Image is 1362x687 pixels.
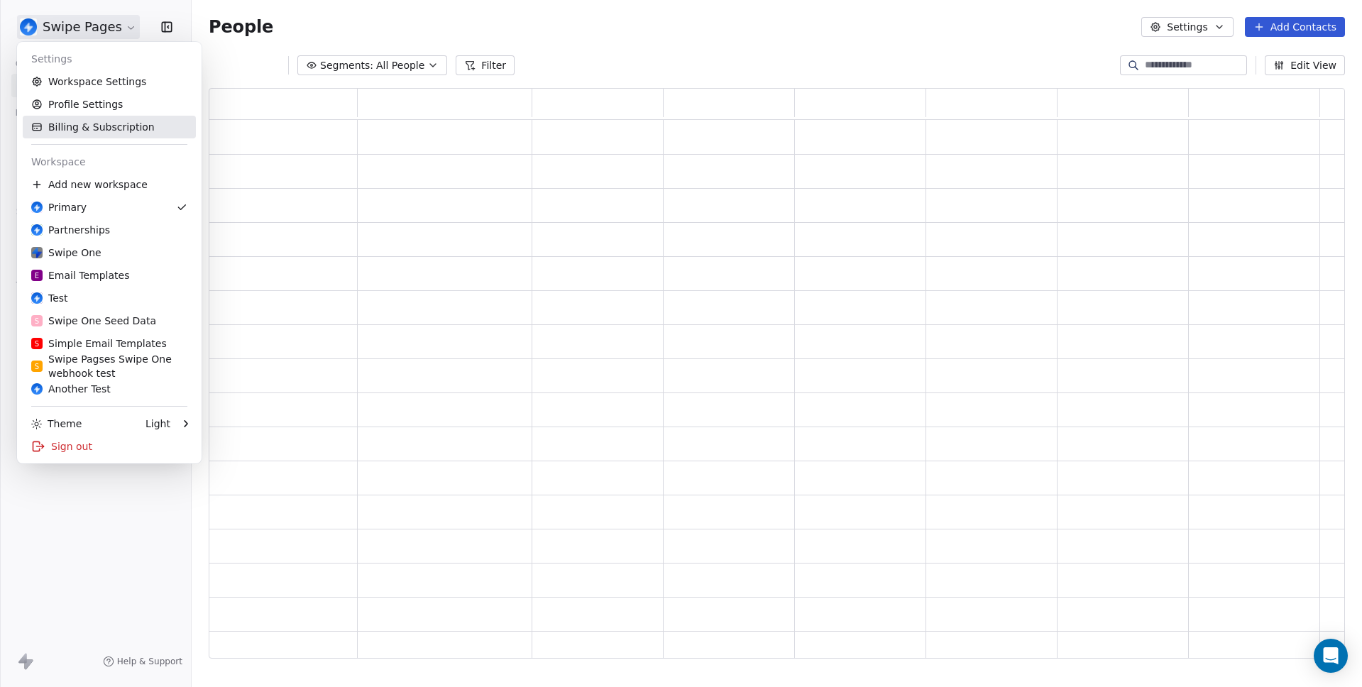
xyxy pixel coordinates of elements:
a: Billing & Subscription [23,116,196,138]
span: S [35,361,39,372]
img: user_01J93QE9VH11XXZQZDP4TWZEES.jpg [31,202,43,213]
div: Workspace [23,150,196,173]
span: E [35,270,39,281]
span: S [35,339,39,349]
div: Test [31,291,68,305]
img: user_01J93QE9VH11XXZQZDP4TWZEES.jpg [31,292,43,304]
div: Sign out [23,435,196,458]
img: swipeone-app-icon.png [31,247,43,258]
a: Profile Settings [23,93,196,116]
div: Primary [31,200,87,214]
div: Email Templates [31,268,129,282]
div: Theme [31,417,82,431]
div: Another Test [31,382,111,396]
div: Swipe Pagses Swipe One webhook test [31,352,187,380]
div: Simple Email Templates [31,336,167,351]
div: Light [145,417,170,431]
img: user_01J93QE9VH11XXZQZDP4TWZEES.jpg [31,383,43,395]
img: user_01J93QE9VH11XXZQZDP4TWZEES.jpg [31,224,43,236]
div: Settings [23,48,196,70]
a: Workspace Settings [23,70,196,93]
div: Swipe One [31,246,101,260]
div: Partnerships [31,223,110,237]
div: Swipe One Seed Data [31,314,156,328]
span: S [35,316,39,326]
div: Add new workspace [23,173,196,196]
